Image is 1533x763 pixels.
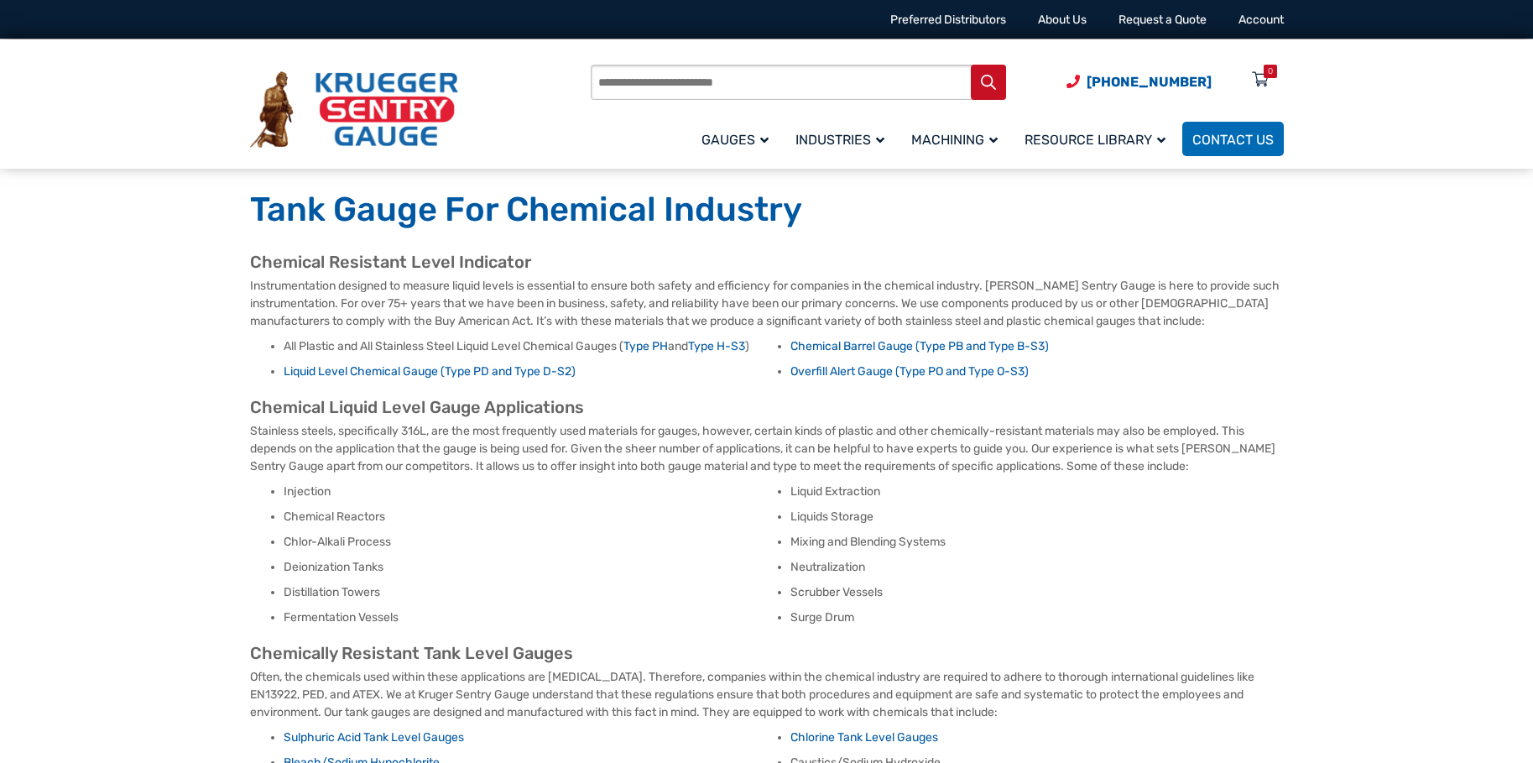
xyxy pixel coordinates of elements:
[284,730,464,745] a: Sulphuric Acid Tank Level Gauges
[1038,13,1087,27] a: About Us
[1268,65,1273,78] div: 0
[1118,13,1207,27] a: Request a Quote
[1182,122,1284,156] a: Contact Us
[790,609,1284,626] li: Surge Drum
[250,277,1284,330] p: Instrumentation designed to measure liquid levels is essential to ensure both safety and efficien...
[790,584,1284,601] li: Scrubber Vessels
[1087,74,1212,90] span: [PHONE_NUMBER]
[250,397,1284,418] h2: Chemical Liquid Level Gauge Applications
[790,339,1049,353] a: Chemical Barrel Gauge (Type PB and Type B-S3)
[1014,119,1182,159] a: Resource Library
[790,509,1284,525] li: Liquids Storage
[250,71,458,149] img: Krueger Sentry Gauge
[623,339,668,353] a: Type PH
[284,483,777,500] li: Injection
[1238,13,1284,27] a: Account
[691,119,785,159] a: Gauges
[284,584,777,601] li: Distillation Towers
[1066,71,1212,92] a: Phone Number (920) 434-8860
[250,252,1284,273] h2: Chemical Resistant Level Indicator
[790,730,938,745] a: Chlorine Tank Level Gauges
[284,509,777,525] li: Chemical Reactors
[795,132,884,148] span: Industries
[785,119,901,159] a: Industries
[890,13,1006,27] a: Preferred Distributors
[790,364,1029,379] a: Overfill Alert Gauge (Type PO and Type O-S3)
[250,422,1284,475] p: Stainless steels, specifically 316L, are the most frequently used materials for gauges, however, ...
[790,483,1284,500] li: Liquid Extraction
[284,338,777,355] li: All Plastic and All Stainless Steel Liquid Level Chemical Gauges ( and )
[790,559,1284,576] li: Neutralization
[1025,132,1165,148] span: Resource Library
[911,132,998,148] span: Machining
[250,668,1284,721] p: Often, the chemicals used within these applications are [MEDICAL_DATA]. Therefore, companies with...
[901,119,1014,159] a: Machining
[250,643,1284,664] h2: Chemically Resistant Tank Level Gauges
[284,559,777,576] li: Deionization Tanks
[1192,132,1274,148] span: Contact Us
[701,132,769,148] span: Gauges
[250,189,1284,231] h1: Tank Gauge For Chemical Industry
[790,534,1284,551] li: Mixing and Blending Systems
[284,534,777,551] li: Chlor-Alkali Process
[284,364,576,379] a: Liquid Level Chemical Gauge (Type PD and Type D-S2)
[688,339,745,353] a: Type H-S3
[284,609,777,626] li: Fermentation Vessels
